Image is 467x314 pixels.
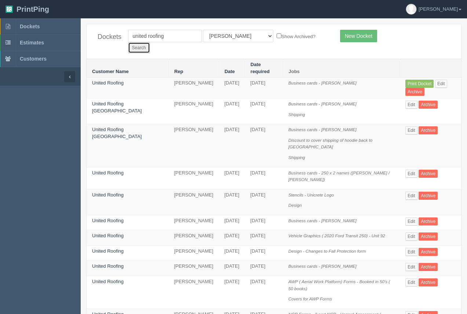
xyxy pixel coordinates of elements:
i: Business cards - [PERSON_NAME] [288,264,357,268]
a: Archive [419,248,438,256]
img: logo-3e63b451c926e2ac314895c53de4908e5d424f24456219fb08d385ab2e579770.png [6,6,13,13]
td: [PERSON_NAME] [168,167,219,189]
td: [DATE] [219,167,245,189]
a: Archive [419,126,438,134]
a: United Roofing [92,279,124,284]
input: Customer Name [128,30,202,42]
a: Archive [419,278,438,286]
i: Vehicle Graphics ( 2020 Ford Transit 250) - Unit 92 [288,233,385,238]
i: Shipping [288,112,305,117]
span: Dockets [20,24,40,29]
i: Design [288,203,302,207]
td: [DATE] [219,261,245,276]
a: New Docket [340,30,377,42]
th: Jobs [283,59,400,77]
td: [PERSON_NAME] [168,261,219,276]
a: Edit [405,263,417,271]
i: AWP ( Aerial Work Platform) Forms - Booked in 50's ( 50 books) [288,279,390,291]
a: Edit [435,80,447,88]
td: [PERSON_NAME] [168,230,219,246]
td: [DATE] [219,230,245,246]
label: Show Archived? [277,32,315,40]
a: United Roofing [GEOGRAPHIC_DATA] [92,101,142,113]
input: Search [128,42,150,53]
td: [DATE] [219,245,245,261]
input: Show Archived? [277,33,281,38]
a: United Roofing [GEOGRAPHIC_DATA] [92,127,142,139]
i: Covers for AWP Forms [288,296,332,301]
a: Archive [419,232,438,241]
td: [PERSON_NAME] [168,124,219,167]
td: [DATE] [245,261,283,276]
a: United Roofing [92,80,124,86]
a: Archive [405,88,424,96]
a: Edit [405,232,417,241]
td: [PERSON_NAME] [168,98,219,124]
td: [DATE] [219,215,245,230]
a: Archive [419,170,438,178]
td: [PERSON_NAME] [168,276,219,309]
i: Discount to cover shipping of hoodie back to [GEOGRAPHIC_DATA] [288,138,372,149]
a: United Roofing [92,263,124,269]
a: United Roofing [92,218,124,223]
a: Customer Name [92,69,129,74]
td: [PERSON_NAME] [168,245,219,261]
a: Edit [405,278,417,286]
a: Date [225,69,235,74]
td: [PERSON_NAME] [168,189,219,215]
i: Design - Changes to Fall Protection form [288,249,366,253]
a: Edit [405,248,417,256]
span: Customers [20,56,47,62]
a: Archive [419,217,438,225]
a: Edit [405,192,417,200]
i: Business cards - [PERSON_NAME] [288,127,357,132]
a: United Roofing [92,192,124,198]
td: [DATE] [245,124,283,167]
i: Business cards - [PERSON_NAME] [288,101,357,106]
td: [DATE] [245,167,283,189]
a: Edit [405,217,417,225]
a: United Roofing [92,233,124,238]
a: Archive [419,101,438,109]
i: Business cards - [PERSON_NAME] [288,80,357,85]
a: Print Docket [405,80,434,88]
td: [DATE] [245,230,283,246]
td: [DATE] [245,98,283,124]
i: Stencils - Unicrete Logo [288,192,334,197]
td: [DATE] [219,98,245,124]
a: United Roofing [92,170,124,176]
a: Archive [419,263,438,271]
i: Business cards - [PERSON_NAME] [288,218,357,223]
i: Business cards - 250 x 2 names ([PERSON_NAME] / [PERSON_NAME]) [288,170,390,182]
a: Date required [251,62,270,74]
td: [DATE] [219,189,245,215]
td: [PERSON_NAME] [168,215,219,230]
img: avatar_default-7531ab5dedf162e01f1e0bb0964e6a185e93c5c22dfe317fb01d7f8cd2b1632c.jpg [406,4,416,14]
td: [DATE] [245,189,283,215]
td: [DATE] [245,245,283,261]
a: Edit [405,170,417,178]
td: [DATE] [219,276,245,309]
td: [PERSON_NAME] [168,77,219,98]
td: [DATE] [219,124,245,167]
span: Estimates [20,40,44,46]
a: Edit [405,126,417,134]
td: [DATE] [245,77,283,98]
td: [DATE] [219,77,245,98]
a: Edit [405,101,417,109]
a: Rep [174,69,183,74]
a: United Roofing [92,248,124,254]
a: Archive [419,192,438,200]
td: [DATE] [245,276,283,309]
h4: Dockets [98,33,117,41]
i: Shipping [288,155,305,160]
td: [DATE] [245,215,283,230]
